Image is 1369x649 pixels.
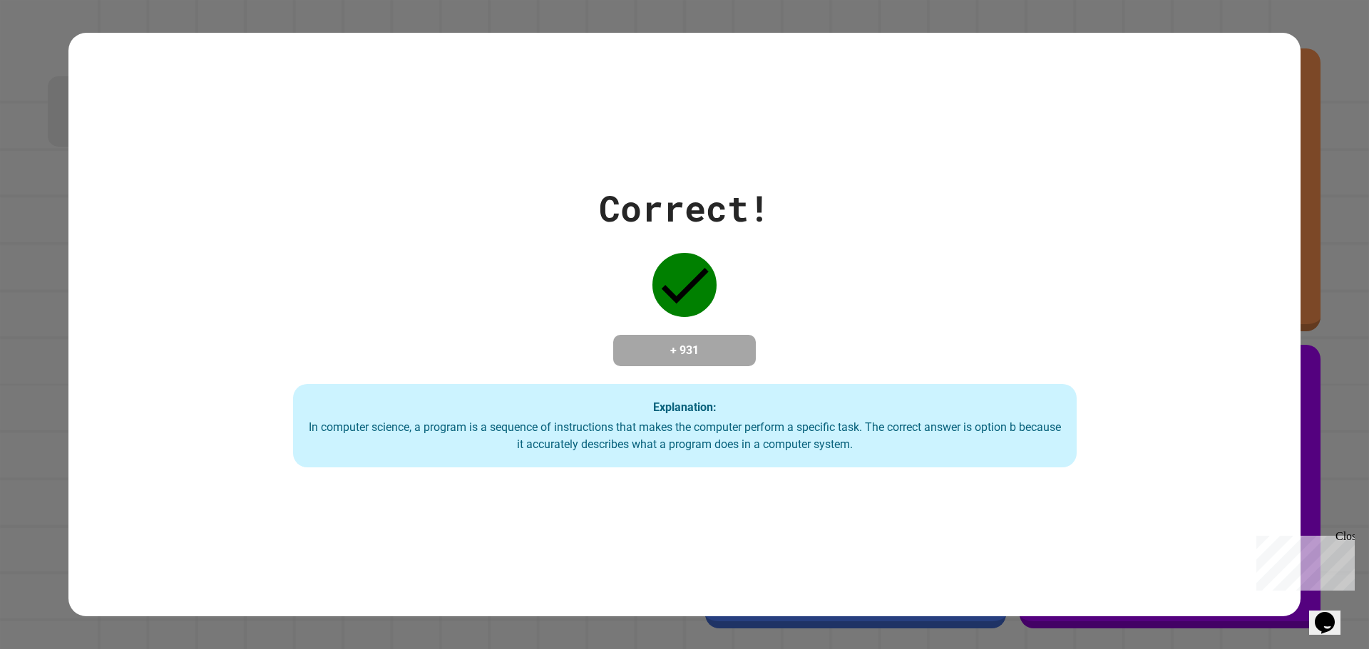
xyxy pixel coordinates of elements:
strong: Explanation: [653,400,717,413]
iframe: chat widget [1251,530,1355,591]
iframe: chat widget [1309,592,1355,635]
div: In computer science, a program is a sequence of instructions that makes the computer perform a sp... [307,419,1062,453]
h4: + 931 [627,342,742,359]
div: Correct! [599,182,770,235]
div: Chat with us now!Close [6,6,98,90]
